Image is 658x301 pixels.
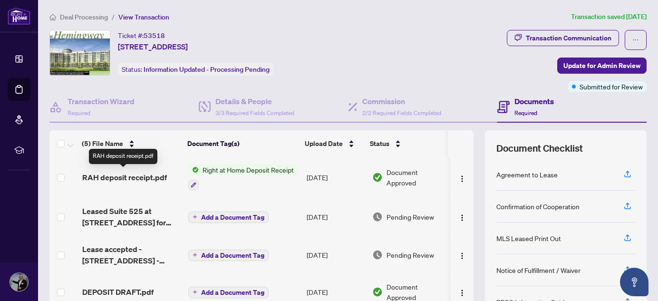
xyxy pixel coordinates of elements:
td: [DATE] [303,157,368,198]
div: RAH deposit receipt.pdf [89,149,157,164]
span: 2/2 Required Fields Completed [362,109,441,117]
th: Status [366,130,447,157]
span: Information Updated - Processing Pending [144,65,270,74]
img: Document Status [372,250,383,260]
img: Logo [458,175,466,183]
button: Add a Document Tag [188,287,269,298]
button: Status IconRight at Home Deposit Receipt [188,165,298,190]
span: Add a Document Tag [201,214,264,221]
img: Document Status [372,287,383,297]
span: Lease accepted - [STREET_ADDRESS] - AGREEMENT TO LEASE.pdf [82,243,181,266]
span: Submitted for Review [580,81,643,92]
th: Document Tag(s) [184,130,301,157]
button: Logo [455,170,470,185]
span: 3/3 Required Fields Completed [215,109,294,117]
span: 53518 [144,31,165,40]
div: Status: [118,63,273,76]
button: Add a Document Tag [188,212,269,223]
article: Transaction saved [DATE] [571,11,647,22]
button: Update for Admin Review [557,58,647,74]
span: Update for Admin Review [563,58,640,73]
span: plus [193,214,197,219]
td: [DATE] [303,236,368,274]
th: Upload Date [301,130,366,157]
img: Document Status [372,172,383,183]
button: Logo [455,284,470,300]
img: Logo [458,252,466,260]
div: Confirmation of Cooperation [496,201,580,212]
img: Document Status [372,212,383,222]
h4: Commission [362,96,441,107]
button: Open asap [620,268,648,296]
span: plus [193,252,197,257]
span: Pending Review [387,212,434,222]
button: Add a Document Tag [188,211,269,223]
div: Notice of Fulfillment / Waiver [496,265,581,275]
div: Ticket #: [118,30,165,41]
span: Status [370,138,389,149]
span: Required [514,109,537,117]
span: ellipsis [632,37,639,43]
span: Required [68,109,90,117]
h4: Transaction Wizard [68,96,135,107]
img: logo [8,7,30,25]
button: Add a Document Tag [188,250,269,261]
img: Logo [458,214,466,222]
div: Transaction Communication [526,30,611,46]
button: Logo [455,247,470,262]
span: RAH deposit receipt.pdf [82,172,167,183]
img: Profile Icon [10,273,28,291]
span: Pending Review [387,250,434,260]
img: Status Icon [188,165,199,175]
img: Logo [458,289,466,297]
span: (5) File Name [82,138,123,149]
li: / [112,11,115,22]
span: [STREET_ADDRESS] [118,41,188,52]
span: Upload Date [305,138,343,149]
span: Leased Suite 525 at [STREET_ADDRESS] for [DATE].pdf [82,205,181,228]
span: View Transaction [118,13,169,21]
h4: Documents [514,96,554,107]
span: Document Checklist [496,142,583,155]
img: IMG-C12383135_1.jpg [50,30,110,75]
span: Document Approved [387,167,446,188]
h4: Details & People [215,96,294,107]
div: Agreement to Lease [496,169,558,180]
button: Transaction Communication [507,30,619,46]
span: Right at Home Deposit Receipt [199,165,298,175]
span: Add a Document Tag [201,252,264,259]
button: Add a Document Tag [188,286,269,298]
div: MLS Leased Print Out [496,233,561,243]
span: DEPOSIT DRAFT.pdf [82,286,154,298]
span: plus [193,290,197,294]
span: Deal Processing [60,13,108,21]
th: (5) File Name [78,130,184,157]
button: Logo [455,209,470,224]
button: Add a Document Tag [188,249,269,261]
span: home [49,14,56,20]
span: Add a Document Tag [201,289,264,296]
td: [DATE] [303,198,368,236]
